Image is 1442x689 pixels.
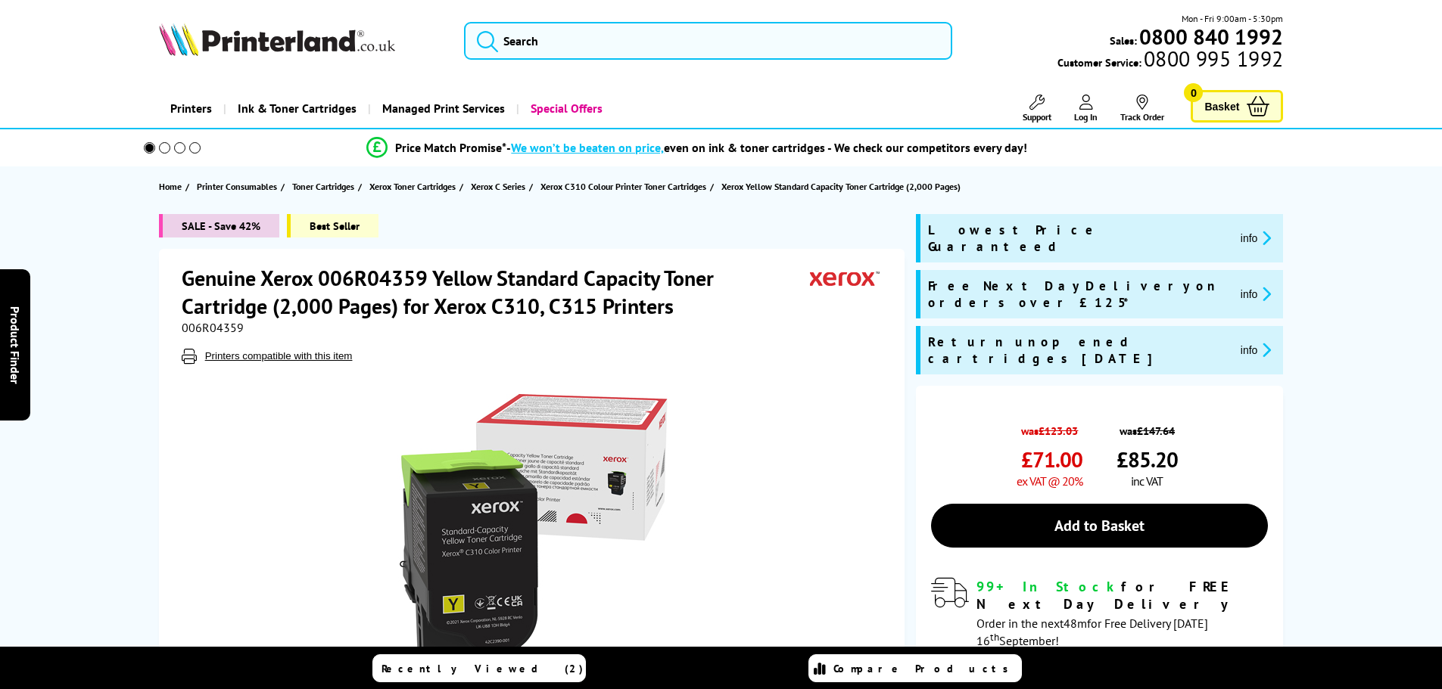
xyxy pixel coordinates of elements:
[1236,229,1276,247] button: promo-description
[159,89,223,128] a: Printers
[931,578,1268,647] div: modal_delivery
[1074,95,1098,123] a: Log In
[1191,90,1283,123] a: Basket 0
[1131,473,1163,489] span: inc VAT
[810,264,880,292] img: Xerox
[976,578,1268,613] div: for FREE Next Day Delivery
[511,140,664,155] span: We won’t be beaten on price,
[159,214,279,237] span: SALE - Save 42%
[516,89,614,128] a: Special Offers
[1064,616,1087,631] span: 48m
[471,178,529,194] a: Xerox C Series
[976,616,1208,648] span: Order in the next for Free Delivery [DATE] 16 September!
[1141,51,1283,66] span: 0800 995 1992
[287,214,378,237] span: Best Seller
[976,578,1121,595] span: 99+ In Stock
[990,630,999,644] sup: th
[1057,51,1283,70] span: Customer Service:
[1039,424,1078,438] strike: £123.03
[292,178,358,194] a: Toner Cartridges
[159,23,446,59] a: Printerland Logo
[471,178,525,194] span: Xerox C Series
[833,662,1017,675] span: Compare Products
[1117,416,1178,438] span: was
[372,654,586,682] a: Recently Viewed (2)
[721,178,964,194] a: Xerox Yellow Standard Capacity Toner Cartridge (2,000 Pages)
[928,278,1229,311] span: Free Next Day Delivery on orders over £125*
[159,23,395,56] img: Printerland Logo
[197,178,281,194] a: Printer Consumables
[292,178,354,194] span: Toner Cartridges
[1236,285,1276,303] button: promo-description
[506,140,1027,155] div: - even on ink & toner cartridges - We check our competitors every day!
[928,222,1229,255] span: Lowest Price Guaranteed
[1120,95,1164,123] a: Track Order
[1021,445,1082,473] span: £71.00
[159,178,185,194] a: Home
[1017,473,1082,489] span: ex VAT @ 20%
[928,334,1229,367] span: Return unopened cartridges [DATE]
[369,178,456,194] span: Xerox Toner Cartridges
[182,264,810,320] h1: Genuine Xerox 006R04359 Yellow Standard Capacity Toner Cartridge (2,000 Pages) for Xerox C310, C3...
[1023,111,1051,123] span: Support
[1139,23,1283,51] b: 0800 840 1992
[369,178,459,194] a: Xerox Toner Cartridges
[182,320,244,335] span: 006R04359
[8,306,23,383] span: Product Finder
[201,349,357,362] button: Printers compatible with this item
[464,22,952,60] input: Search
[540,178,710,194] a: Xerox C310 Colour Printer Toner Cartridges
[1074,111,1098,123] span: Log In
[223,89,368,128] a: Ink & Toner Cartridges
[382,662,584,675] span: Recently Viewed (2)
[1023,95,1051,123] a: Support
[197,178,277,194] span: Printer Consumables
[931,504,1268,548] a: Add to Basket
[1117,445,1178,473] span: £85.20
[395,140,506,155] span: Price Match Promise*
[1184,83,1203,102] span: 0
[238,89,357,128] span: Ink & Toner Cartridges
[540,178,706,194] span: Xerox C310 Colour Printer Toner Cartridges
[1236,341,1276,358] button: promo-description
[1137,29,1283,44] a: 0800 840 1992
[808,654,1022,682] a: Compare Products
[159,178,182,194] span: Home
[1137,424,1175,438] strike: £147.64
[1204,96,1239,116] span: Basket
[123,135,1272,161] li: modal_Promise
[721,178,961,194] span: Xerox Yellow Standard Capacity Toner Cartridge (2,000 Pages)
[1110,33,1137,48] span: Sales:
[1017,416,1082,438] span: was
[368,89,516,128] a: Managed Print Services
[1182,11,1283,26] span: Mon - Fri 9:00am - 5:30pm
